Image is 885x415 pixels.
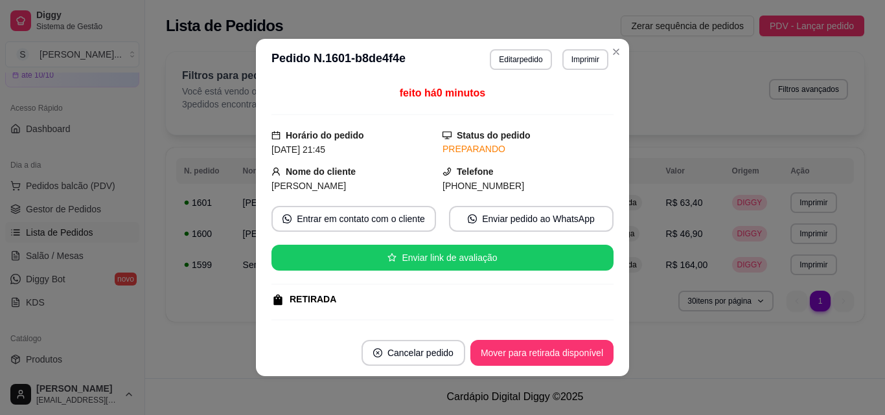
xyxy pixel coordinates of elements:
button: Editarpedido [490,49,551,70]
span: close-circle [373,348,382,357]
span: [PERSON_NAME] [271,181,346,191]
button: starEnviar link de avaliação [271,245,614,271]
span: whats-app [282,214,292,223]
button: whats-appEnviar pedido ao WhatsApp [449,206,614,232]
span: [DATE] 21:45 [271,144,325,155]
strong: Telefone [457,166,494,177]
span: [PHONE_NUMBER] [442,181,524,191]
span: phone [442,167,452,176]
span: calendar [271,131,281,140]
button: Imprimir [562,49,608,70]
div: RETIRADA [290,293,336,306]
strong: Horário do pedido [286,130,364,140]
strong: Nome do cliente [286,166,356,177]
span: desktop [442,131,452,140]
button: Close [606,41,626,62]
button: whats-appEntrar em contato com o cliente [271,206,436,232]
div: PREPARANDO [442,142,614,156]
h3: Pedido N. 1601-b8de4f4e [271,49,406,70]
span: star [387,253,397,262]
span: feito há 0 minutos [400,87,485,98]
span: user [271,167,281,176]
strong: Status do pedido [457,130,531,140]
span: whats-app [468,214,477,223]
button: close-circleCancelar pedido [362,340,465,366]
button: Mover para retirada disponível [470,340,614,366]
